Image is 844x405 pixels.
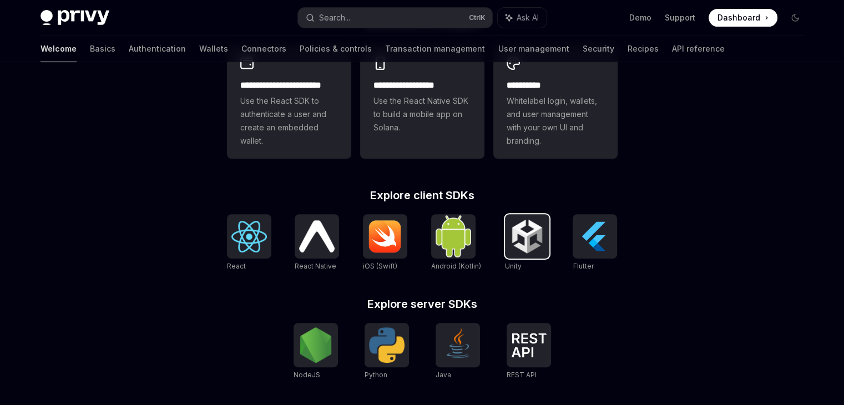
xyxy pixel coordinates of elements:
[369,327,405,363] img: Python
[199,36,228,62] a: Wallets
[573,262,593,270] span: Flutter
[294,371,320,379] span: NodeJS
[431,214,481,272] a: Android (Kotlin)Android (Kotlin)
[629,12,651,23] a: Demo
[431,262,481,270] span: Android (Kotlin)
[507,371,537,379] span: REST API
[227,190,618,201] h2: Explore client SDKs
[786,9,804,27] button: Toggle dark mode
[298,8,492,28] button: Search...CtrlK
[367,220,403,253] img: iOS (Swift)
[90,36,115,62] a: Basics
[507,94,604,148] span: Whitelabel login, wallets, and user management with your own UI and branding.
[511,333,547,357] img: REST API
[241,36,286,62] a: Connectors
[385,36,485,62] a: Transaction management
[498,36,569,62] a: User management
[436,323,480,381] a: JavaJava
[672,36,725,62] a: API reference
[299,220,335,252] img: React Native
[227,214,271,272] a: ReactReact
[505,262,522,270] span: Unity
[440,327,476,363] img: Java
[505,214,549,272] a: UnityUnity
[517,12,539,23] span: Ask AI
[129,36,186,62] a: Authentication
[365,371,387,379] span: Python
[507,323,551,381] a: REST APIREST API
[227,298,618,310] h2: Explore server SDKs
[298,327,333,363] img: NodeJS
[240,94,338,148] span: Use the React SDK to authenticate a user and create an embedded wallet.
[363,262,397,270] span: iOS (Swift)
[231,221,267,252] img: React
[300,36,372,62] a: Policies & controls
[295,214,339,272] a: React NativeReact Native
[498,8,547,28] button: Ask AI
[436,371,451,379] span: Java
[469,13,486,22] span: Ctrl K
[509,219,545,254] img: Unity
[577,219,613,254] img: Flutter
[227,262,246,270] span: React
[41,10,109,26] img: dark logo
[665,12,695,23] a: Support
[365,323,409,381] a: PythonPython
[436,215,471,257] img: Android (Kotlin)
[717,12,760,23] span: Dashboard
[41,36,77,62] a: Welcome
[583,36,614,62] a: Security
[295,262,336,270] span: React Native
[493,45,618,159] a: **** *****Whitelabel login, wallets, and user management with your own UI and branding.
[709,9,777,27] a: Dashboard
[360,45,484,159] a: **** **** **** ***Use the React Native SDK to build a mobile app on Solana.
[373,94,471,134] span: Use the React Native SDK to build a mobile app on Solana.
[294,323,338,381] a: NodeJSNodeJS
[573,214,617,272] a: FlutterFlutter
[628,36,659,62] a: Recipes
[319,11,350,24] div: Search...
[363,214,407,272] a: iOS (Swift)iOS (Swift)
